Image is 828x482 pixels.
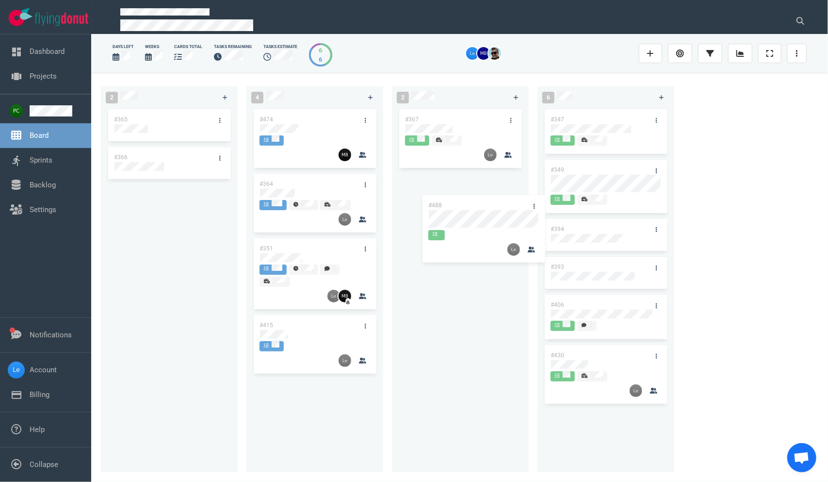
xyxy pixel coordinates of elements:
[339,290,351,302] img: 26
[30,72,57,81] a: Projects
[551,166,564,173] a: #349
[251,92,263,103] span: 4
[477,47,490,60] img: 26
[405,116,419,123] a: #367
[339,354,351,367] img: 26
[339,149,351,161] img: 26
[30,425,45,434] a: Help
[551,116,564,123] a: #347
[30,131,49,140] a: Board
[30,205,56,214] a: Settings
[551,301,564,308] a: #406
[106,92,118,103] span: 2
[551,352,564,359] a: #430
[542,92,554,103] span: 6
[263,44,297,50] div: Tasks Estimate
[260,181,273,187] a: #364
[145,44,162,50] div: Weeks
[466,47,479,60] img: 26
[319,46,322,55] div: 6
[114,116,128,123] a: #365
[488,47,501,60] img: 26
[551,226,564,233] a: #394
[397,92,409,103] span: 2
[30,156,52,165] a: Sprints
[30,331,72,339] a: Notifications
[260,322,273,329] a: #415
[551,264,564,270] a: #393
[113,44,133,50] div: days left
[30,47,65,56] a: Dashboard
[319,55,322,64] div: 6
[214,44,252,50] div: Tasks Remaining
[484,149,497,161] img: 26
[630,384,642,397] img: 26
[35,13,88,26] img: Flying Donut text logo
[327,290,340,302] img: 26
[339,213,351,226] img: 26
[787,443,816,472] div: Open de chat
[114,154,128,161] a: #366
[260,245,273,252] a: #351
[260,116,273,123] a: #474
[30,460,58,469] a: Collapse
[174,44,202,50] div: cards total
[30,390,49,399] a: Billing
[30,366,57,374] a: Account
[30,181,56,189] a: Backlog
